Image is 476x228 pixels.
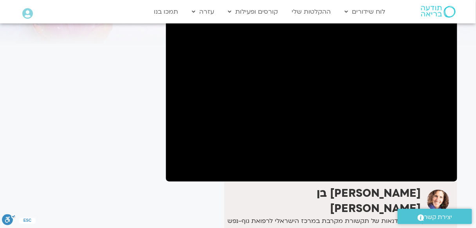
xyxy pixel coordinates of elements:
[188,4,218,19] a: עזרה
[288,4,335,19] a: ההקלטות שלי
[150,4,182,19] a: תמכו בנו
[421,6,456,18] img: תודעה בריאה
[317,186,421,216] strong: [PERSON_NAME] בן [PERSON_NAME]
[398,209,472,224] a: יצירת קשר
[341,4,389,19] a: לוח שידורים
[224,4,282,19] a: קורסים ופעילות
[427,190,449,212] img: שאנייה כהן בן חיים
[424,212,453,223] span: יצירת קשר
